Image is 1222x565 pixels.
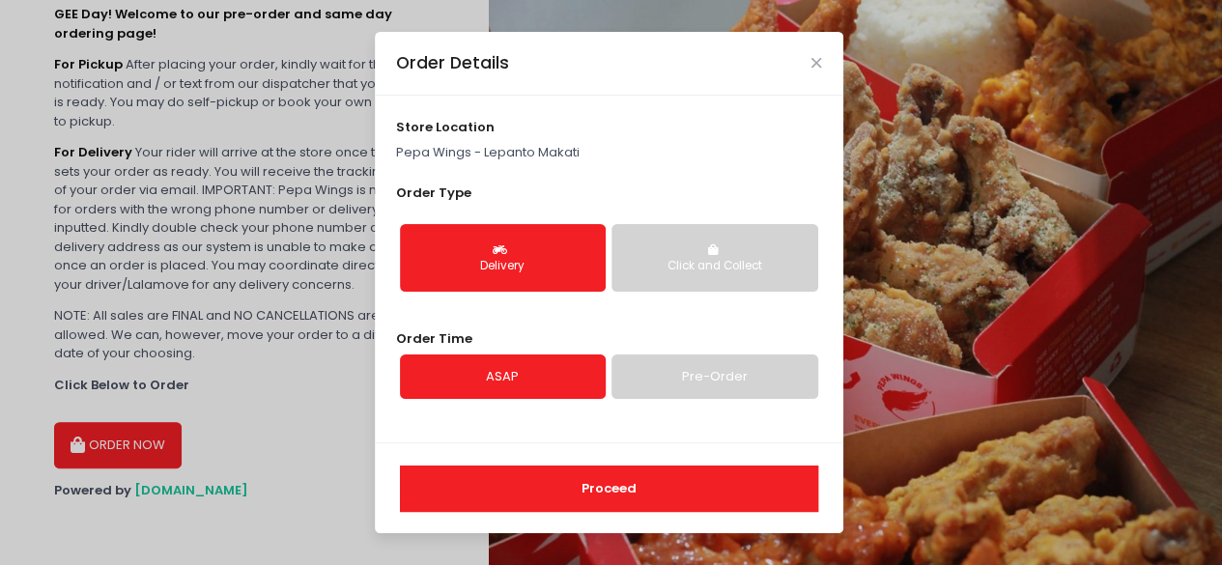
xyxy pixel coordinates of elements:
button: Click and Collect [611,224,817,292]
span: Order Type [396,184,471,202]
div: Click and Collect [625,258,804,275]
button: Delivery [400,224,606,292]
button: Proceed [400,466,818,512]
a: Pre-Order [611,354,817,399]
p: Pepa Wings - Lepanto Makati [396,143,821,162]
span: Order Time [396,329,472,348]
button: Close [811,58,821,68]
div: Order Details [396,50,509,75]
span: store location [396,118,495,136]
a: ASAP [400,354,606,399]
div: Delivery [413,258,592,275]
